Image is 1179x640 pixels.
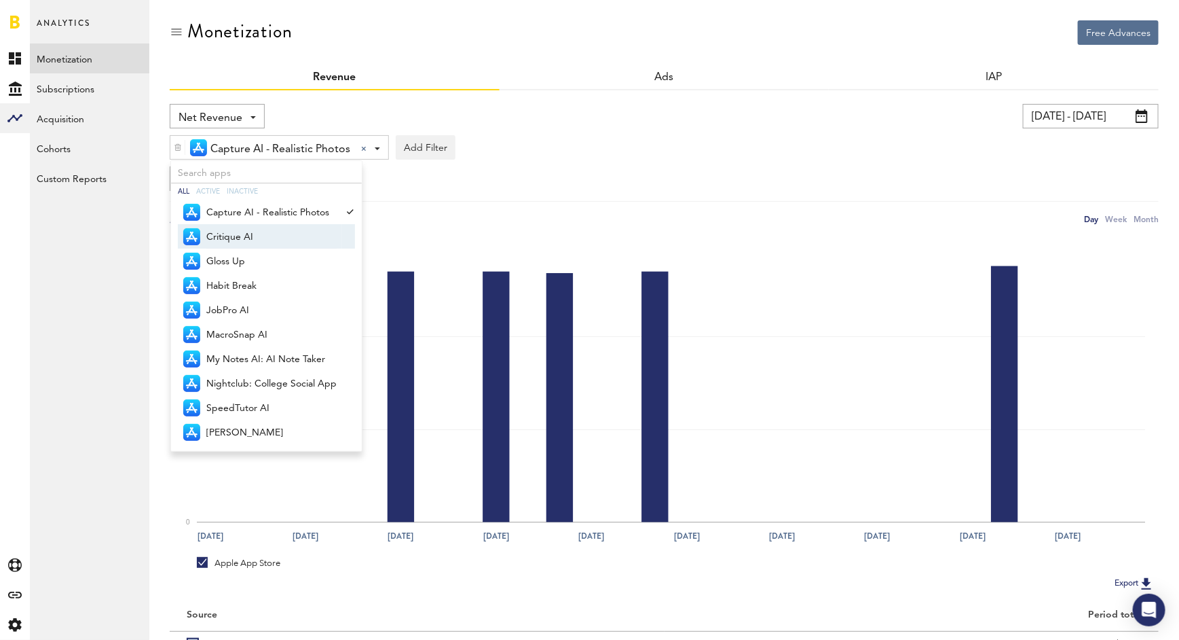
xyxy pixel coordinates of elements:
div: Source [187,609,217,621]
a: My Notes AI: AI Note Taker [178,346,342,371]
span: Critique AI [206,226,337,249]
text: 0 [186,519,190,526]
text: [DATE] [864,530,890,542]
span: JobPro AI [206,299,337,322]
a: SpeedTutor AI [178,395,342,420]
img: 21.png [183,326,200,343]
text: [DATE] [960,530,986,542]
div: All [178,183,189,200]
div: Month [1134,212,1159,226]
img: 21.png [183,277,200,294]
a: Revenue [313,72,356,83]
text: [DATE] [578,530,604,542]
a: JobPro AI [178,298,342,322]
text: [DATE] [483,530,509,542]
div: Apple App Store [197,557,280,569]
text: [DATE] [198,530,223,542]
a: Capture AI - Realistic Photos [178,200,342,224]
img: 21.png [183,302,200,319]
div: Period total [681,609,1142,621]
a: Habit Break [178,273,342,298]
div: Monetization [187,20,293,42]
a: MacroSnap AI [178,322,342,346]
img: 21.png [183,424,200,441]
span: SpeedTutor AI [206,397,337,420]
span: Nightclub: College Social App [206,372,337,395]
span: Capture AI - Realistic Photos [206,201,337,224]
img: 21.png [183,253,200,270]
text: [DATE] [293,530,318,542]
span: Habit Break [206,274,337,298]
input: Search apps [171,161,362,183]
a: Gloss Up [178,249,342,273]
a: Monetization [30,43,149,73]
a: [PERSON_NAME] [178,420,342,444]
button: Free Advances [1078,20,1159,45]
text: [DATE] [1055,530,1081,542]
div: Clear [361,146,367,152]
img: 21.png [183,399,200,416]
div: Delete [170,136,185,159]
img: 21.png [183,375,200,392]
button: Export [1110,575,1159,592]
div: Day [1084,212,1098,226]
text: [DATE] [388,530,413,542]
img: 21.png [183,204,200,221]
text: [DATE] [674,530,700,542]
span: MacroSnap AI [206,323,337,346]
span: Analytics [37,15,90,43]
div: Active [196,183,220,200]
img: 21.png [183,228,200,245]
a: Cohorts [30,133,149,163]
button: Add Filter [396,135,455,160]
span: [PERSON_NAME] [206,421,337,444]
img: 21.png [183,351,200,368]
span: Gloss Up [206,250,337,273]
div: Week [1105,212,1127,226]
text: [DATE] [769,530,795,542]
img: trash_awesome_blue.svg [174,143,182,152]
img: 21.png [190,139,207,156]
span: Support [29,10,77,22]
a: Subscriptions [30,73,149,103]
span: Ads [655,72,674,83]
a: Acquisition [30,103,149,133]
a: Custom Reports [30,163,149,193]
div: Open Intercom Messenger [1133,594,1165,626]
a: IAP [986,72,1002,83]
span: My Notes AI: AI Note Taker [206,348,337,371]
span: Net Revenue [179,107,242,130]
div: Inactive [227,183,258,200]
a: Nightclub: College Social App [178,371,342,395]
img: Export [1138,575,1155,592]
a: Critique AI [178,224,342,249]
span: Capture AI - Realistic Photos [210,138,350,161]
